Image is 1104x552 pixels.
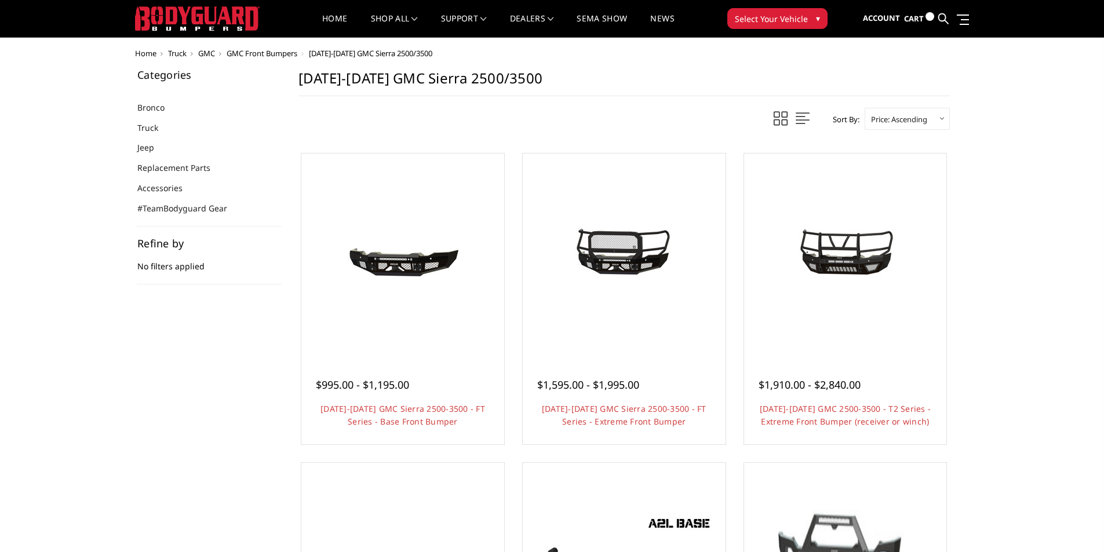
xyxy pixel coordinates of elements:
a: 2020-2023 GMC Sierra 2500-3500 - FT Series - Extreme Front Bumper 2020-2023 GMC Sierra 2500-3500 ... [526,156,723,353]
h5: Categories [137,70,281,80]
a: 2020-2023 GMC Sierra 2500-3500 - FT Series - Base Front Bumper 2020-2023 GMC Sierra 2500-3500 - F... [304,156,501,353]
a: Accessories [137,182,197,194]
h5: Refine by [137,238,281,248]
a: Account [863,3,900,34]
a: GMC Front Bumpers [227,48,297,59]
span: Select Your Vehicle [735,13,808,25]
label: Sort By: [826,111,859,128]
img: 2020-2023 GMC 2500-3500 - T2 Series - Extreme Front Bumper (receiver or winch) [752,211,938,299]
a: Home [322,14,347,37]
span: Account [863,13,900,23]
span: $995.00 - $1,195.00 [316,378,409,392]
a: 2020-2023 GMC 2500-3500 - T2 Series - Extreme Front Bumper (receiver or winch) 2020-2023 GMC 2500... [747,156,944,353]
a: Truck [168,48,187,59]
a: Support [441,14,487,37]
button: Select Your Vehicle [727,8,828,29]
span: Cart [904,13,924,24]
a: [DATE]-[DATE] GMC Sierra 2500-3500 - FT Series - Extreme Front Bumper [542,403,706,427]
a: Dealers [510,14,554,37]
a: Replacement Parts [137,162,225,174]
span: ▾ [816,12,820,24]
div: No filters applied [137,238,281,284]
a: shop all [371,14,418,37]
a: [DATE]-[DATE] GMC Sierra 2500-3500 - FT Series - Base Front Bumper [320,403,485,427]
a: SEMA Show [577,14,627,37]
a: Bronco [137,101,179,114]
a: [DATE]-[DATE] GMC 2500-3500 - T2 Series - Extreme Front Bumper (receiver or winch) [760,403,931,427]
span: [DATE]-[DATE] GMC Sierra 2500/3500 [309,48,432,59]
a: GMC [198,48,215,59]
a: Jeep [137,141,169,153]
a: News [650,14,674,37]
h1: [DATE]-[DATE] GMC Sierra 2500/3500 [298,70,950,96]
span: $1,910.00 - $2,840.00 [759,378,861,392]
a: #TeamBodyguard Gear [137,202,242,214]
a: Truck [137,122,173,134]
a: Cart [904,3,934,35]
a: Home [135,48,156,59]
img: BODYGUARD BUMPERS [135,6,260,31]
span: $1,595.00 - $1,995.00 [537,378,639,392]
